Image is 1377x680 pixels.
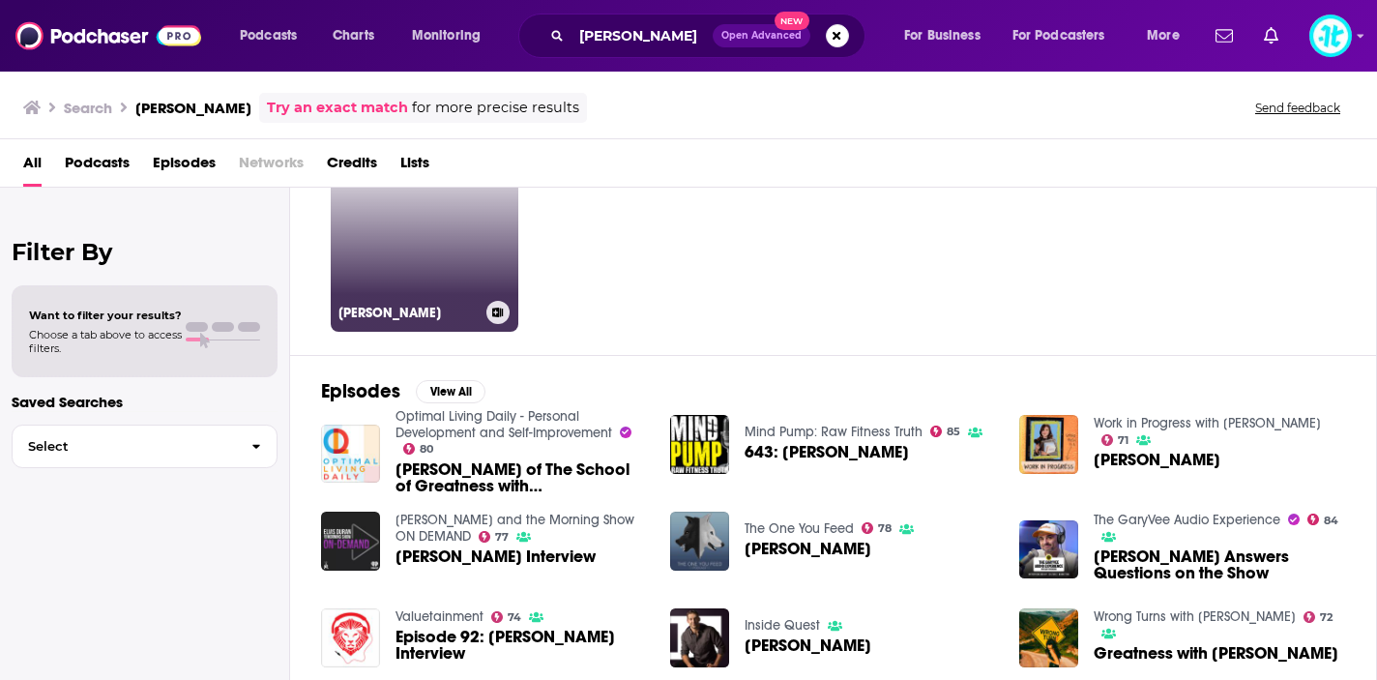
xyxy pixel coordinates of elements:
[1094,415,1321,431] a: Work in Progress with Sophia Bush
[1019,608,1078,667] img: Greatness with Lewis Howes
[745,424,923,440] a: Mind Pump: Raw Fitness Truth
[396,461,647,494] span: [PERSON_NAME] of The School of Greatness with [PERSON_NAME] Podcast Takes Over
[396,608,483,625] a: Valuetainment
[1133,20,1204,51] button: open menu
[412,97,579,119] span: for more precise results
[745,541,871,557] span: [PERSON_NAME]
[416,380,485,403] button: View All
[745,637,871,654] span: [PERSON_NAME]
[670,608,729,667] img: Lewis Howes
[240,22,297,49] span: Podcasts
[1094,645,1338,662] span: Greatness with [PERSON_NAME]
[1324,517,1338,525] span: 84
[526,144,714,332] a: 41
[479,531,510,543] a: 77
[1309,15,1352,57] img: User Profile
[396,408,612,441] a: Optimal Living Daily - Personal Development and Self-Improvement
[1249,100,1346,116] button: Send feedback
[12,425,278,468] button: Select
[947,428,960,436] span: 85
[891,20,1005,51] button: open menu
[745,617,820,634] a: Inside Quest
[321,379,485,403] a: EpisodesView All
[321,425,380,484] img: Lewis Howes of The School of Greatness with Lewis Howes Podcast Takes Over
[15,17,201,54] img: Podchaser - Follow, Share and Rate Podcasts
[1094,452,1220,468] a: Lewis Howes
[13,440,236,453] span: Select
[537,14,884,58] div: Search podcasts, credits, & more...
[65,147,130,187] a: Podcasts
[721,31,802,41] span: Open Advanced
[403,443,434,455] a: 80
[904,22,981,49] span: For Business
[670,512,729,571] img: Lewis Howes
[153,147,216,187] a: Episodes
[1094,645,1338,662] a: Greatness with Lewis Howes
[1000,20,1133,51] button: open menu
[398,20,506,51] button: open menu
[775,12,809,30] span: New
[327,147,377,187] a: Credits
[239,147,304,187] span: Networks
[1118,436,1128,445] span: 71
[396,629,647,662] span: Episode 92: [PERSON_NAME] Interview
[745,541,871,557] a: Lewis Howes
[1019,415,1078,474] img: Lewis Howes
[338,305,479,321] h3: [PERSON_NAME]
[396,512,634,545] a: Elvis Duran and the Morning Show ON DEMAND
[267,97,408,119] a: Try an exact match
[1094,512,1280,528] a: The GaryVee Audio Experience
[1256,19,1286,52] a: Show notifications dropdown
[1094,548,1345,581] a: Lewis Howes Answers Questions on the Show
[1307,514,1339,525] a: 84
[12,238,278,266] h2: Filter By
[420,445,433,454] span: 80
[670,415,729,474] img: 643: Lewis Howes
[1208,19,1241,52] a: Show notifications dropdown
[333,22,374,49] span: Charts
[331,144,518,332] a: [PERSON_NAME]
[713,24,810,47] button: Open AdvancedNew
[321,512,380,571] img: Lewis Howes Interview
[1320,613,1333,622] span: 72
[226,20,322,51] button: open menu
[396,548,596,565] span: [PERSON_NAME] Interview
[1019,520,1078,579] img: Lewis Howes Answers Questions on the Show
[321,608,380,667] img: Episode 92: Lewis Howes Interview
[862,522,893,534] a: 78
[412,22,481,49] span: Monitoring
[64,99,112,117] h3: Search
[745,520,854,537] a: The One You Feed
[396,548,596,565] a: Lewis Howes Interview
[320,20,386,51] a: Charts
[29,328,182,355] span: Choose a tab above to access filters.
[400,147,429,187] a: Lists
[321,379,400,403] h2: Episodes
[1101,434,1129,446] a: 71
[495,533,509,542] span: 77
[12,393,278,411] p: Saved Searches
[23,147,42,187] a: All
[1147,22,1180,49] span: More
[396,629,647,662] a: Episode 92: Lewis Howes Interview
[508,613,521,622] span: 74
[916,144,1103,332] a: 5
[1309,15,1352,57] button: Show profile menu
[745,444,909,460] a: 643: Lewis Howes
[745,637,871,654] a: Lewis Howes
[491,611,522,623] a: 74
[1110,144,1298,332] a: 91
[1012,22,1105,49] span: For Podcasters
